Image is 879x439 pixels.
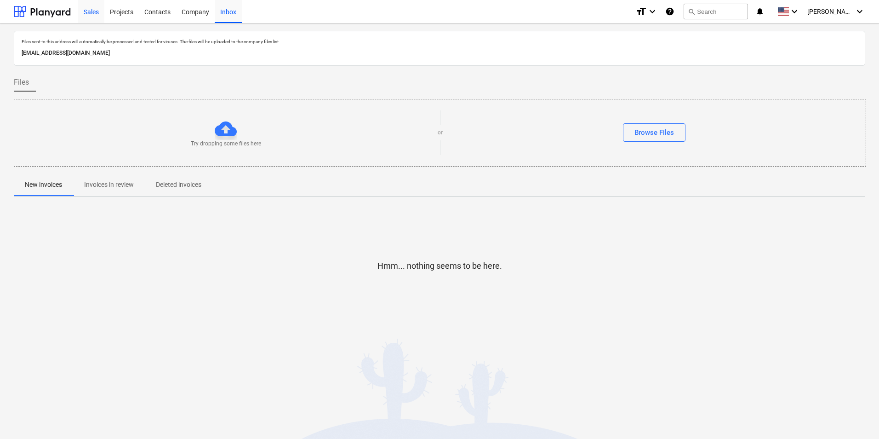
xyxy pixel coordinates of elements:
i: Knowledge base [665,6,674,17]
i: keyboard_arrow_down [647,6,658,17]
button: Browse Files [623,123,685,142]
p: Deleted invoices [156,180,201,190]
p: [EMAIL_ADDRESS][DOMAIN_NAME] [22,48,857,58]
div: Try dropping some files hereorBrowse Files [14,99,866,167]
div: Browse Files [634,127,674,139]
span: search [688,8,695,15]
i: keyboard_arrow_down [854,6,865,17]
p: Try dropping some files here [191,140,261,148]
i: notifications [755,6,765,17]
i: format_size [636,6,647,17]
p: Invoices in review [84,180,134,190]
button: Search [684,4,748,19]
p: Hmm... nothing seems to be here. [377,260,502,271]
p: New invoices [25,180,62,190]
span: Files [14,77,29,88]
p: or [438,129,443,137]
span: [PERSON_NAME] [807,8,853,15]
i: keyboard_arrow_down [789,6,800,17]
iframe: Chat Widget [833,395,879,439]
p: Files sent to this address will automatically be processed and tested for viruses. The files will... [22,39,857,45]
